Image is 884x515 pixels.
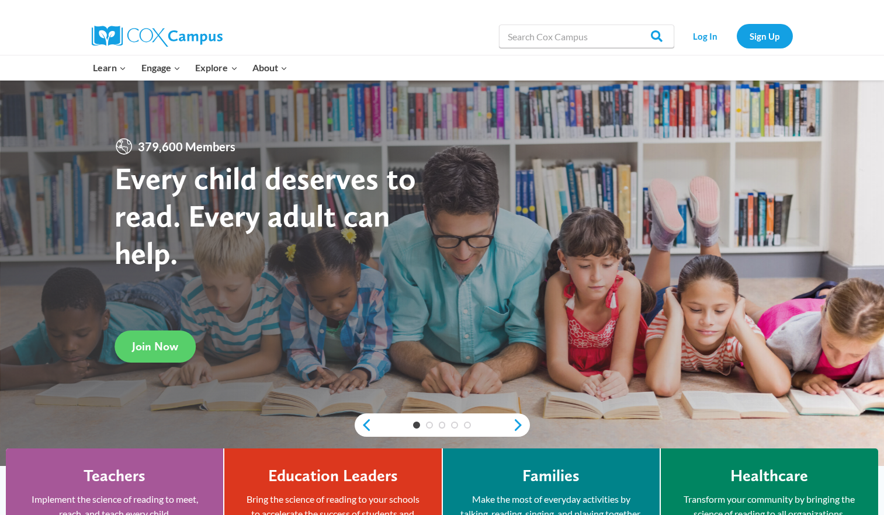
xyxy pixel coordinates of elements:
a: previous [355,418,372,432]
a: 4 [451,422,458,429]
span: Explore [195,60,237,75]
a: Log In [680,24,731,48]
strong: Every child deserves to read. Every adult can help. [115,159,416,271]
img: Cox Campus [92,26,223,47]
input: Search Cox Campus [499,25,674,48]
h4: Teachers [84,466,145,486]
a: 1 [413,422,420,429]
span: Join Now [132,339,178,353]
span: Learn [93,60,126,75]
a: 5 [464,422,471,429]
a: Sign Up [737,24,793,48]
div: content slider buttons [355,413,530,437]
nav: Primary Navigation [86,55,295,80]
a: 2 [426,422,433,429]
a: 3 [439,422,446,429]
span: About [252,60,287,75]
a: Join Now [115,330,196,363]
h4: Education Leaders [268,466,398,486]
h4: Healthcare [730,466,808,486]
a: next [512,418,530,432]
h4: Families [522,466,580,486]
span: 379,600 Members [133,137,240,156]
nav: Secondary Navigation [680,24,793,48]
span: Engage [141,60,181,75]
